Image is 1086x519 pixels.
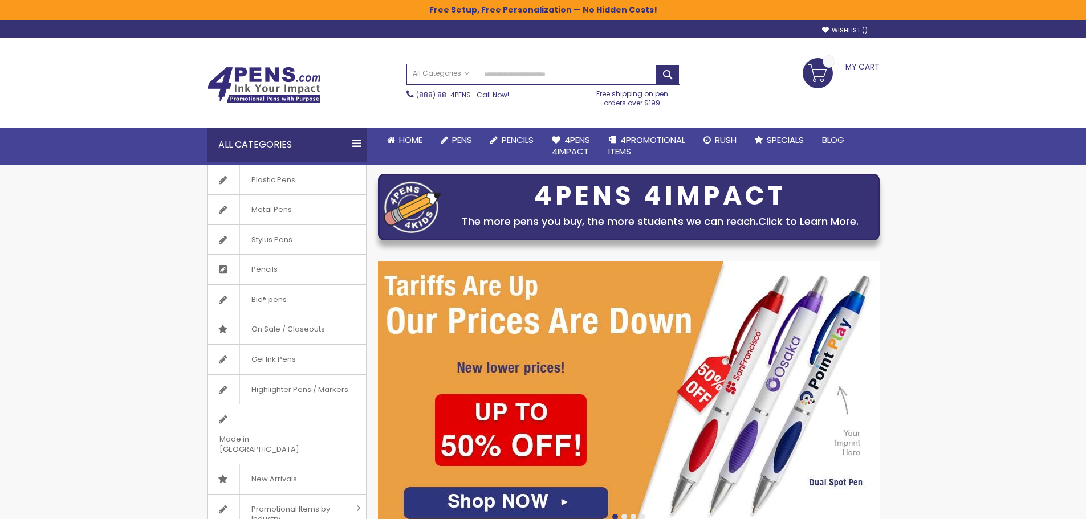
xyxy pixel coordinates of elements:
a: Made in [GEOGRAPHIC_DATA] [208,404,366,464]
a: Rush [694,128,746,153]
a: On Sale / Closeouts [208,314,366,344]
div: Free shipping on pen orders over $199 [584,85,680,108]
span: Rush [715,134,737,146]
a: 4PROMOTIONALITEMS [599,128,694,165]
span: Specials [767,134,804,146]
div: All Categories [207,128,367,162]
a: Click to Learn More. [758,214,859,228]
a: Metal Pens [208,195,366,224]
a: Highlighter Pens / Markers [208,375,366,404]
div: 4PENS 4IMPACT [447,184,873,208]
img: 4Pens Custom Pens and Promotional Products [207,67,321,103]
a: (888) 88-4PENS [416,90,471,100]
a: Bic® pens [208,285,366,314]
span: On Sale / Closeouts [239,314,336,344]
a: 4Pens4impact [543,128,599,165]
span: 4PROMOTIONAL ITEMS [608,134,685,157]
a: Gel Ink Pens [208,345,366,374]
a: Blog [813,128,853,153]
a: Pencils [208,255,366,284]
a: Specials [746,128,813,153]
span: 4Pens 4impact [552,134,590,157]
span: Home [399,134,422,146]
span: Plastic Pens [239,165,307,195]
span: Bic® pens [239,285,298,314]
span: Highlighter Pens / Markers [239,375,360,404]
span: New Arrivals [239,464,308,494]
span: Pencils [239,255,289,284]
a: Stylus Pens [208,225,366,255]
span: All Categories [413,69,470,78]
span: Pencils [502,134,534,146]
a: Pens [432,128,481,153]
span: Stylus Pens [239,225,304,255]
a: Pencils [481,128,543,153]
a: New Arrivals [208,464,366,494]
div: The more pens you buy, the more students we can reach. [447,214,873,230]
span: Blog [822,134,844,146]
a: All Categories [407,64,475,83]
span: Gel Ink Pens [239,345,307,374]
img: four_pen_logo.png [384,181,441,233]
span: Made in [GEOGRAPHIC_DATA] [208,424,337,464]
a: Wishlist [822,26,868,35]
a: Home [378,128,432,153]
a: Plastic Pens [208,165,366,195]
span: Metal Pens [239,195,303,224]
span: - Call Now! [416,90,509,100]
span: Pens [452,134,472,146]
